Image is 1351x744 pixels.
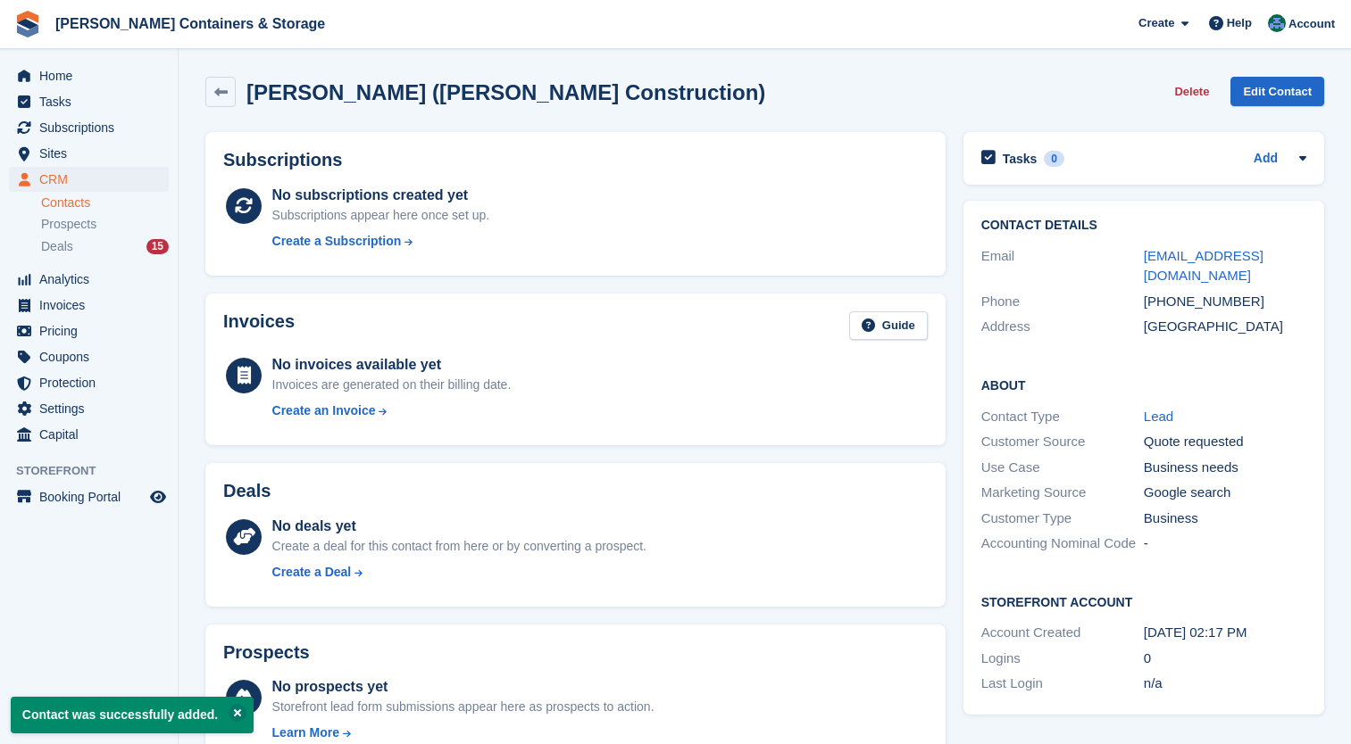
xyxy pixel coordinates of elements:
[981,623,1144,643] div: Account Created
[9,115,169,140] a: menu
[1227,14,1252,32] span: Help
[981,432,1144,452] div: Customer Source
[272,723,339,742] div: Learn More
[41,215,169,234] a: Prospects
[9,396,169,421] a: menu
[1144,317,1306,337] div: [GEOGRAPHIC_DATA]
[272,206,490,225] div: Subscriptions appear here once set up.
[272,232,402,251] div: Create a Subscription
[9,318,169,343] a: menu
[16,462,178,480] span: Storefront
[272,401,376,420] div: Create an Invoice
[272,563,352,582] div: Create a Deal
[11,697,254,733] p: Contact was successfully added.
[981,649,1144,669] div: Logins
[981,458,1144,478] div: Use Case
[1268,14,1286,32] img: Ricky Sanmarco
[39,293,146,318] span: Invoices
[981,376,1306,393] h2: About
[1138,14,1174,32] span: Create
[9,63,169,88] a: menu
[39,344,146,369] span: Coupons
[1144,292,1306,312] div: [PHONE_NUMBER]
[981,407,1144,427] div: Contact Type
[9,484,169,509] a: menu
[1144,409,1173,424] a: Lead
[39,89,146,114] span: Tasks
[272,401,512,420] a: Create an Invoice
[1044,151,1064,167] div: 0
[39,267,146,292] span: Analytics
[1144,248,1263,284] a: [EMAIL_ADDRESS][DOMAIN_NAME]
[9,267,169,292] a: menu
[223,481,271,501] h2: Deals
[39,167,146,192] span: CRM
[981,592,1306,610] h2: Storefront Account
[1144,533,1306,554] div: -
[39,370,146,395] span: Protection
[39,141,146,166] span: Sites
[41,216,96,233] span: Prospects
[1144,432,1306,452] div: Quote requested
[272,354,512,376] div: No invoices available yet
[9,167,169,192] a: menu
[1144,508,1306,529] div: Business
[48,9,332,38] a: [PERSON_NAME] Containers & Storage
[1144,674,1306,694] div: n/a
[849,311,928,341] a: Guide
[147,486,169,508] a: Preview store
[272,563,646,582] a: Create a Deal
[146,239,169,254] div: 15
[9,370,169,395] a: menu
[39,484,146,509] span: Booking Portal
[223,150,928,170] h2: Subscriptions
[39,422,146,447] span: Capital
[9,293,169,318] a: menu
[272,723,655,742] a: Learn More
[981,292,1144,312] div: Phone
[1167,77,1216,106] button: Delete
[272,185,490,206] div: No subscriptions created yet
[41,194,169,211] a: Contacts
[272,537,646,556] div: Create a deal for this contact from here or by converting a prospect.
[1254,149,1278,169] a: Add
[9,422,169,447] a: menu
[41,237,169,256] a: Deals 15
[1230,77,1324,106] a: Edit Contact
[272,516,646,537] div: No deals yet
[981,533,1144,554] div: Accounting Nominal Code
[41,238,73,255] span: Deals
[9,344,169,369] a: menu
[981,508,1144,529] div: Customer Type
[223,311,295,341] h2: Invoices
[981,219,1306,233] h2: Contact Details
[14,11,41,37] img: stora-icon-8386f47178a22dfd0bd8f6a31ec36ba5ce8667c1dd55bd0f319d3a0aa187defe.svg
[39,318,146,343] span: Pricing
[39,63,146,88] span: Home
[1144,649,1306,669] div: 0
[1003,151,1038,167] h2: Tasks
[272,676,655,698] div: No prospects yet
[39,115,146,140] span: Subscriptions
[1288,15,1335,33] span: Account
[272,376,512,394] div: Invoices are generated on their billing date.
[272,698,655,716] div: Storefront lead form submissions appear here as prospects to action.
[9,89,169,114] a: menu
[981,317,1144,337] div: Address
[246,80,765,104] h2: [PERSON_NAME] ([PERSON_NAME] Construction)
[1144,483,1306,503] div: Google search
[981,483,1144,503] div: Marketing Source
[981,246,1144,286] div: Email
[272,232,490,251] a: Create a Subscription
[1144,458,1306,478] div: Business needs
[9,141,169,166] a: menu
[981,674,1144,694] div: Last Login
[223,642,310,663] h2: Prospects
[1144,623,1306,643] div: [DATE] 02:17 PM
[39,396,146,421] span: Settings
